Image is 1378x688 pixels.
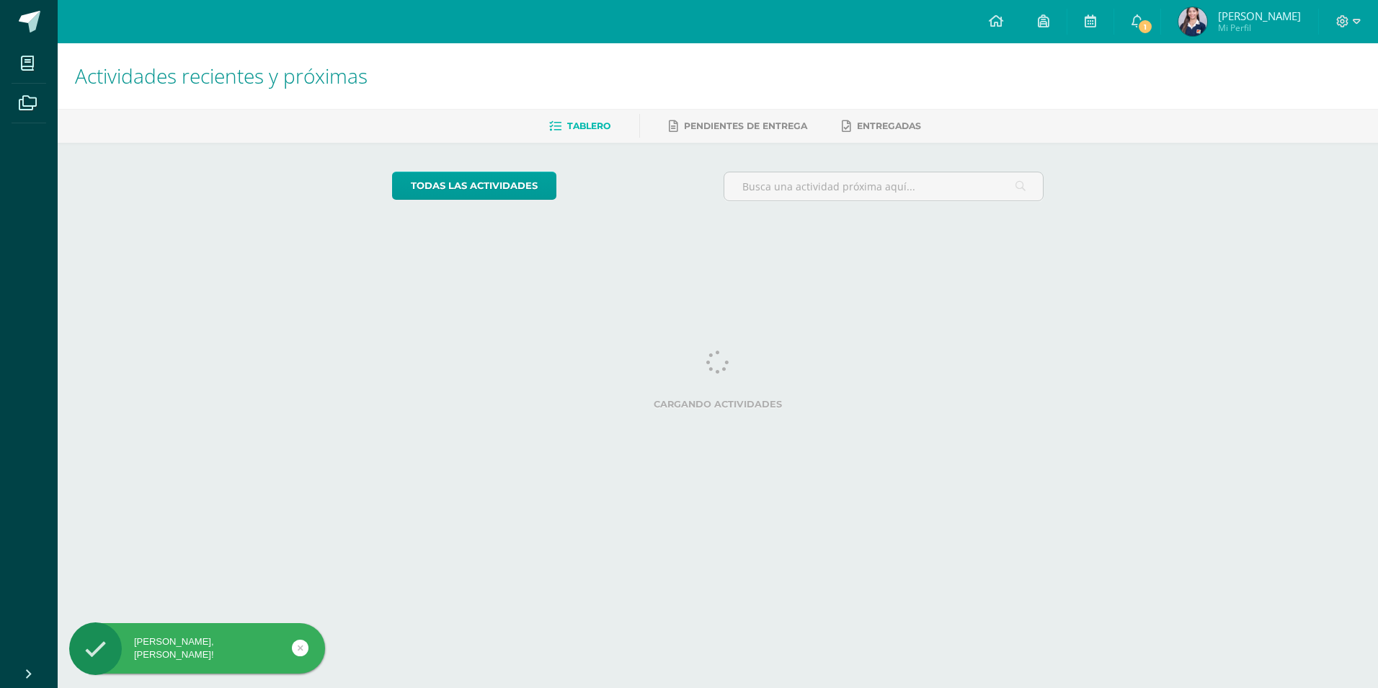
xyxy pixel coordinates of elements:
[1218,22,1301,34] span: Mi Perfil
[1178,7,1207,36] img: 5a8423cc4ee1eb28b8038e3153c80471.png
[392,399,1044,410] label: Cargando actividades
[842,115,921,138] a: Entregadas
[567,120,610,131] span: Tablero
[549,115,610,138] a: Tablero
[684,120,807,131] span: Pendientes de entrega
[69,635,325,661] div: [PERSON_NAME], [PERSON_NAME]!
[392,172,556,200] a: todas las Actividades
[1137,19,1153,35] span: 1
[1218,9,1301,23] span: [PERSON_NAME]
[669,115,807,138] a: Pendientes de entrega
[75,62,368,89] span: Actividades recientes y próximas
[857,120,921,131] span: Entregadas
[724,172,1044,200] input: Busca una actividad próxima aquí...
